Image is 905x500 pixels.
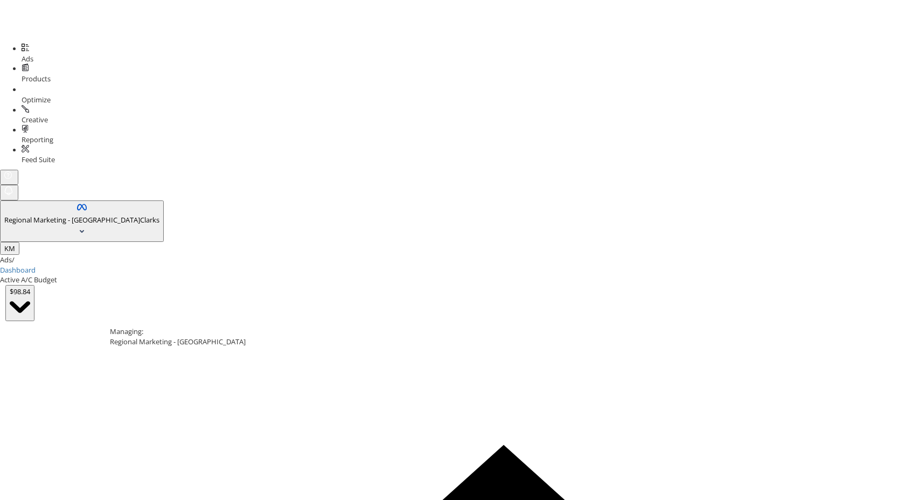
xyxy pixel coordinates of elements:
span: Reporting [22,135,53,144]
span: Optimize [22,95,51,105]
div: Managing: [110,327,897,337]
div: Regional Marketing - [GEOGRAPHIC_DATA] [110,337,897,347]
span: Regional Marketing - [GEOGRAPHIC_DATA] [4,215,140,225]
span: Ads [22,54,33,64]
button: $98.84 [5,285,34,321]
span: Feed Suite [22,155,55,164]
span: KM [4,244,15,253]
span: Clarks [140,215,159,225]
span: / [12,255,15,265]
span: Creative [22,115,48,124]
div: $98.84 [10,287,30,297]
span: Products [22,74,51,84]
